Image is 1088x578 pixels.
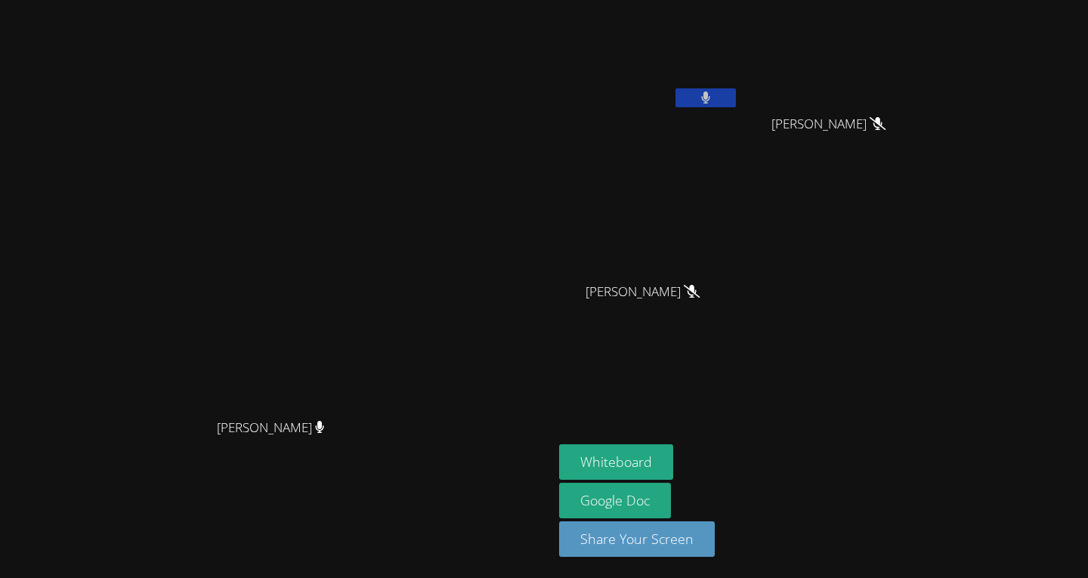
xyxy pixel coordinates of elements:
[559,483,671,518] a: Google Doc
[217,417,325,439] span: [PERSON_NAME]
[559,444,673,480] button: Whiteboard
[586,281,700,303] span: [PERSON_NAME]
[559,521,715,557] button: Share Your Screen
[771,113,886,135] span: [PERSON_NAME]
